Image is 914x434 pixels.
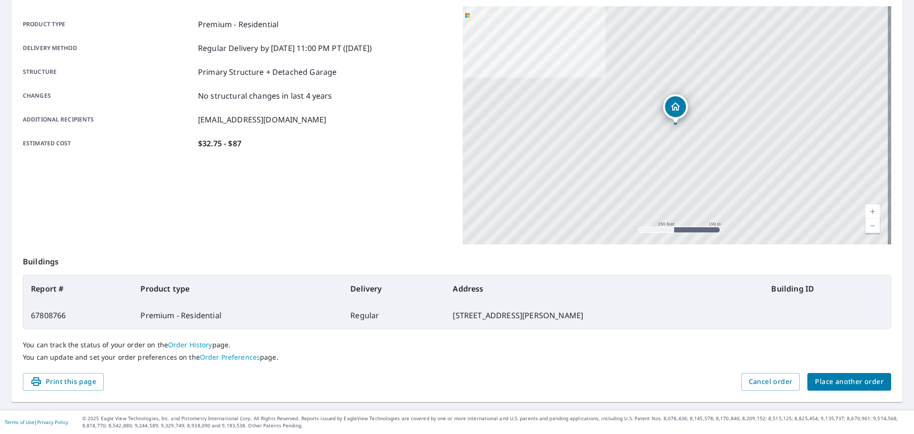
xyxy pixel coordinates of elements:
td: Premium - Residential [133,302,343,329]
th: Delivery [343,275,445,302]
th: Product type [133,275,343,302]
td: Regular [343,302,445,329]
td: [STREET_ADDRESS][PERSON_NAME] [445,302,764,329]
p: [EMAIL_ADDRESS][DOMAIN_NAME] [198,114,326,125]
a: Order History [168,340,212,349]
p: Premium - Residential [198,19,278,30]
a: Current Level 17, Zoom In [865,204,880,219]
a: Terms of Use [5,419,34,425]
p: Buildings [23,244,891,275]
p: © 2025 Eagle View Technologies, Inc. and Pictometry International Corp. All Rights Reserved. Repo... [82,415,909,429]
button: Print this page [23,373,104,391]
td: 67808766 [23,302,133,329]
span: Cancel order [749,376,793,388]
p: Additional recipients [23,114,194,125]
a: Current Level 17, Zoom Out [865,219,880,233]
a: Order Preferences [200,353,260,362]
span: Print this page [30,376,96,388]
p: Changes [23,90,194,101]
p: Delivery method [23,42,194,54]
p: Structure [23,66,194,78]
div: Dropped pin, building 1, Residential property, 3131 Zephyr Glen Way Houston, TX 77084 [663,94,688,124]
th: Address [445,275,764,302]
p: Primary Structure + Detached Garage [198,66,337,78]
p: $32.75 - $87 [198,138,241,149]
p: Regular Delivery by [DATE] 11:00 PM PT ([DATE]) [198,42,372,54]
p: | [5,419,68,425]
a: Privacy Policy [37,419,68,425]
p: Estimated cost [23,138,194,149]
button: Cancel order [741,373,800,391]
p: No structural changes in last 4 years [198,90,332,101]
button: Place another order [807,373,891,391]
th: Building ID [764,275,891,302]
p: Product type [23,19,194,30]
span: Place another order [815,376,884,388]
th: Report # [23,275,133,302]
p: You can track the status of your order on the page. [23,341,891,349]
p: You can update and set your order preferences on the page. [23,353,891,362]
